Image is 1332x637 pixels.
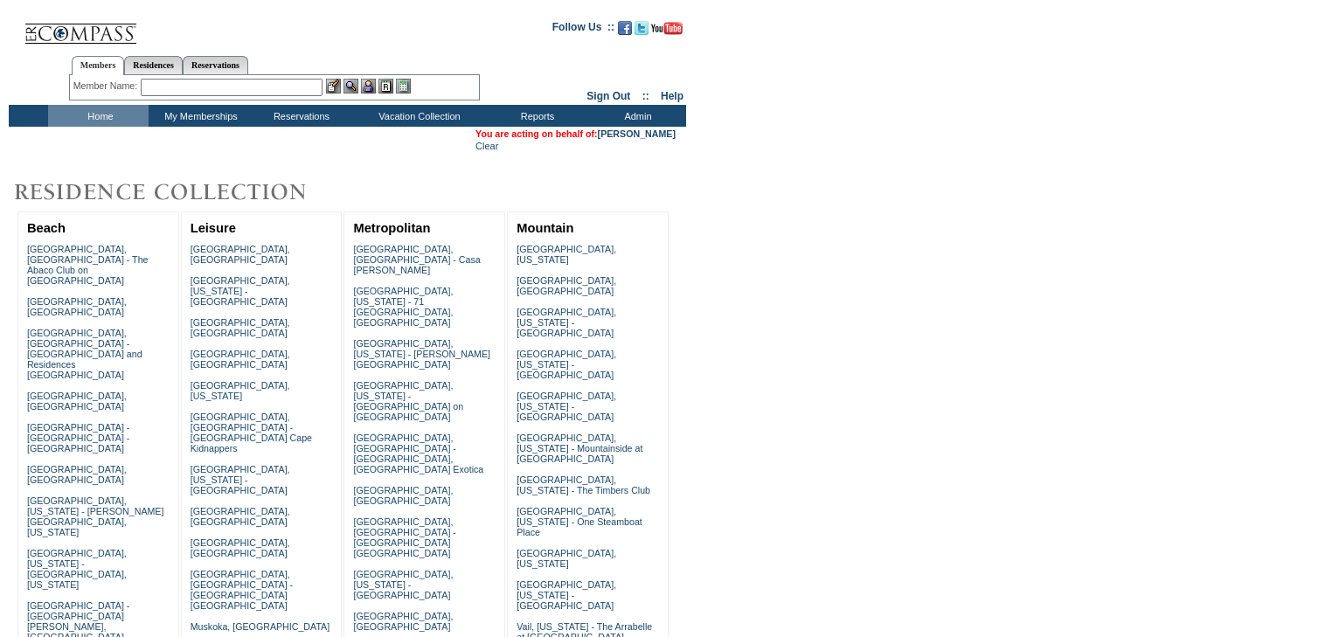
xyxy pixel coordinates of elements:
td: My Memberships [149,105,249,127]
a: [GEOGRAPHIC_DATA], [GEOGRAPHIC_DATA] - [GEOGRAPHIC_DATA] Cape Kidnappers [191,412,312,454]
a: [GEOGRAPHIC_DATA], [GEOGRAPHIC_DATA] [191,349,290,370]
td: Reservations [249,105,350,127]
img: View [343,79,358,93]
a: Subscribe to our YouTube Channel [651,26,683,37]
div: Member Name: [73,79,141,93]
a: [GEOGRAPHIC_DATA], [GEOGRAPHIC_DATA] [191,244,290,265]
a: [GEOGRAPHIC_DATA], [US_STATE] - 71 [GEOGRAPHIC_DATA], [GEOGRAPHIC_DATA] [353,286,453,328]
a: [GEOGRAPHIC_DATA], [US_STATE] - [GEOGRAPHIC_DATA] on [GEOGRAPHIC_DATA] [353,380,463,422]
a: [GEOGRAPHIC_DATA], [GEOGRAPHIC_DATA] [27,391,127,412]
a: Members [72,56,125,75]
a: Mountain [517,221,573,235]
a: [GEOGRAPHIC_DATA], [GEOGRAPHIC_DATA] - The Abaco Club on [GEOGRAPHIC_DATA] [27,244,149,286]
a: [GEOGRAPHIC_DATA], [US_STATE] - [PERSON_NAME][GEOGRAPHIC_DATA] [353,338,490,370]
img: Destinations by Exclusive Resorts [9,175,350,210]
img: b_calculator.gif [396,79,411,93]
a: [GEOGRAPHIC_DATA], [GEOGRAPHIC_DATA] [191,317,290,338]
a: [GEOGRAPHIC_DATA], [GEOGRAPHIC_DATA] - [GEOGRAPHIC_DATA] and Residences [GEOGRAPHIC_DATA] [27,328,142,380]
a: [GEOGRAPHIC_DATA], [US_STATE] - [GEOGRAPHIC_DATA] [517,307,616,338]
a: Sign Out [586,90,630,102]
span: :: [642,90,649,102]
a: [GEOGRAPHIC_DATA], [GEOGRAPHIC_DATA] - Casa [PERSON_NAME] [353,244,480,275]
a: [GEOGRAPHIC_DATA] - [GEOGRAPHIC_DATA] - [GEOGRAPHIC_DATA] [27,422,129,454]
img: Reservations [378,79,393,93]
a: [GEOGRAPHIC_DATA], [GEOGRAPHIC_DATA] [191,537,290,558]
a: Follow us on Twitter [635,26,649,37]
a: [GEOGRAPHIC_DATA], [GEOGRAPHIC_DATA] [353,485,453,506]
a: Muskoka, [GEOGRAPHIC_DATA] [191,621,330,632]
a: [GEOGRAPHIC_DATA], [US_STATE] - [GEOGRAPHIC_DATA] [517,349,616,380]
img: Subscribe to our YouTube Channel [651,22,683,35]
a: [GEOGRAPHIC_DATA], [US_STATE] - [GEOGRAPHIC_DATA] [191,275,290,307]
a: Beach [27,221,66,235]
img: Become our fan on Facebook [618,21,632,35]
a: [GEOGRAPHIC_DATA], [US_STATE] - The Timbers Club [517,474,650,495]
img: i.gif [9,26,23,27]
a: Leisure [191,221,236,235]
td: Reports [485,105,586,127]
a: [GEOGRAPHIC_DATA], [GEOGRAPHIC_DATA] - [GEOGRAPHIC_DATA] [GEOGRAPHIC_DATA] [191,569,293,611]
a: Clear [475,141,498,151]
a: [GEOGRAPHIC_DATA], [GEOGRAPHIC_DATA] - [GEOGRAPHIC_DATA] [GEOGRAPHIC_DATA] [353,516,455,558]
a: [GEOGRAPHIC_DATA], [GEOGRAPHIC_DATA] [517,275,616,296]
a: Metropolitan [353,221,430,235]
td: Admin [586,105,686,127]
a: [GEOGRAPHIC_DATA], [US_STATE] - One Steamboat Place [517,506,642,537]
td: Vacation Collection [350,105,485,127]
a: [GEOGRAPHIC_DATA], [US_STATE] [191,380,290,401]
a: [GEOGRAPHIC_DATA], [US_STATE] - [GEOGRAPHIC_DATA] [191,464,290,495]
a: [GEOGRAPHIC_DATA], [GEOGRAPHIC_DATA] [27,464,127,485]
img: Impersonate [361,79,376,93]
a: Help [661,90,683,102]
a: [GEOGRAPHIC_DATA], [US_STATE] [517,548,616,569]
td: Follow Us :: [552,19,614,40]
a: [GEOGRAPHIC_DATA], [US_STATE] - [GEOGRAPHIC_DATA] [353,569,453,600]
a: [GEOGRAPHIC_DATA], [GEOGRAPHIC_DATA] [191,506,290,527]
a: [GEOGRAPHIC_DATA], [US_STATE] [517,244,616,265]
span: You are acting on behalf of: [475,128,676,139]
a: [PERSON_NAME] [598,128,676,139]
a: [GEOGRAPHIC_DATA], [GEOGRAPHIC_DATA] [27,296,127,317]
a: Become our fan on Facebook [618,26,632,37]
a: Residences [124,56,183,74]
a: [GEOGRAPHIC_DATA], [GEOGRAPHIC_DATA] [353,611,453,632]
a: [GEOGRAPHIC_DATA], [US_STATE] - [PERSON_NAME][GEOGRAPHIC_DATA], [US_STATE] [27,495,164,537]
a: [GEOGRAPHIC_DATA], [GEOGRAPHIC_DATA] - [GEOGRAPHIC_DATA], [GEOGRAPHIC_DATA] Exotica [353,433,483,474]
img: Compass Home [24,9,137,45]
td: Home [48,105,149,127]
a: [GEOGRAPHIC_DATA], [US_STATE] - [GEOGRAPHIC_DATA] [517,391,616,422]
a: [GEOGRAPHIC_DATA], [US_STATE] - Mountainside at [GEOGRAPHIC_DATA] [517,433,642,464]
a: [GEOGRAPHIC_DATA], [US_STATE] - [GEOGRAPHIC_DATA], [US_STATE] [27,548,127,590]
img: b_edit.gif [326,79,341,93]
a: Reservations [183,56,248,74]
img: Follow us on Twitter [635,21,649,35]
a: [GEOGRAPHIC_DATA], [US_STATE] - [GEOGRAPHIC_DATA] [517,579,616,611]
